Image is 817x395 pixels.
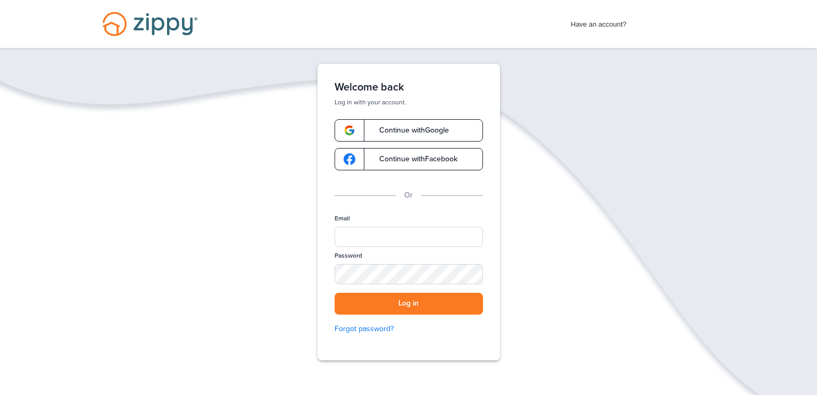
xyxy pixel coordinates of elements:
h1: Welcome back [335,81,483,94]
button: Log in [335,293,483,315]
span: Have an account? [571,13,627,30]
span: Continue with Google [369,127,449,134]
a: Forgot password? [335,323,483,335]
span: Continue with Facebook [369,155,457,163]
label: Password [335,251,362,260]
input: Password [335,264,483,284]
input: Email [335,227,483,247]
p: Log in with your account. [335,98,483,106]
img: google-logo [344,125,355,136]
label: Email [335,214,350,223]
a: google-logoContinue withGoogle [335,119,483,142]
img: google-logo [344,153,355,165]
a: google-logoContinue withFacebook [335,148,483,170]
p: Or [404,190,413,201]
